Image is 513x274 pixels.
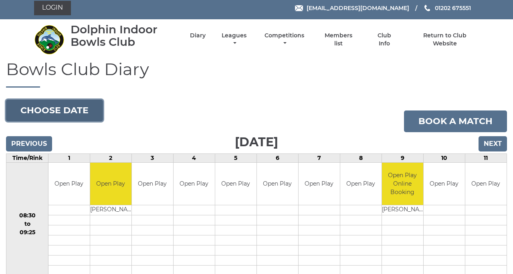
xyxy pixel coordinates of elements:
[411,32,479,47] a: Return to Club Website
[34,25,64,55] img: Dolphin Indoor Bowls Club
[423,154,465,163] td: 10
[479,136,507,151] input: Next
[174,163,215,205] td: Open Play
[424,163,465,205] td: Open Play
[256,154,298,163] td: 6
[71,23,176,48] div: Dolphin Indoor Bowls Club
[307,4,409,12] span: [EMAIL_ADDRESS][DOMAIN_NAME]
[382,154,423,163] td: 9
[404,110,507,132] a: Book a match
[424,5,430,11] img: Phone us
[215,163,256,205] td: Open Play
[465,154,507,163] td: 11
[257,163,298,205] td: Open Play
[34,1,71,15] a: Login
[340,163,382,205] td: Open Play
[90,163,131,205] td: Open Play
[295,5,303,11] img: Email
[215,154,256,163] td: 5
[6,154,48,163] td: Time/Rink
[435,4,471,12] span: 01202 675551
[173,154,215,163] td: 4
[423,4,471,12] a: Phone us 01202 675551
[6,60,507,88] h1: Bowls Club Diary
[382,205,423,215] td: [PERSON_NAME]
[190,32,206,39] a: Diary
[382,163,423,205] td: Open Play Online Booking
[465,163,507,205] td: Open Play
[6,136,52,151] input: Previous
[299,163,340,205] td: Open Play
[48,154,90,163] td: 1
[90,154,131,163] td: 2
[48,163,90,205] td: Open Play
[295,4,409,12] a: Email [EMAIL_ADDRESS][DOMAIN_NAME]
[132,163,173,205] td: Open Play
[220,32,248,47] a: Leagues
[6,100,103,121] button: Choose date
[90,205,131,215] td: [PERSON_NAME]
[131,154,173,163] td: 3
[298,154,340,163] td: 7
[340,154,382,163] td: 8
[320,32,357,47] a: Members list
[371,32,397,47] a: Club Info
[263,32,306,47] a: Competitions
